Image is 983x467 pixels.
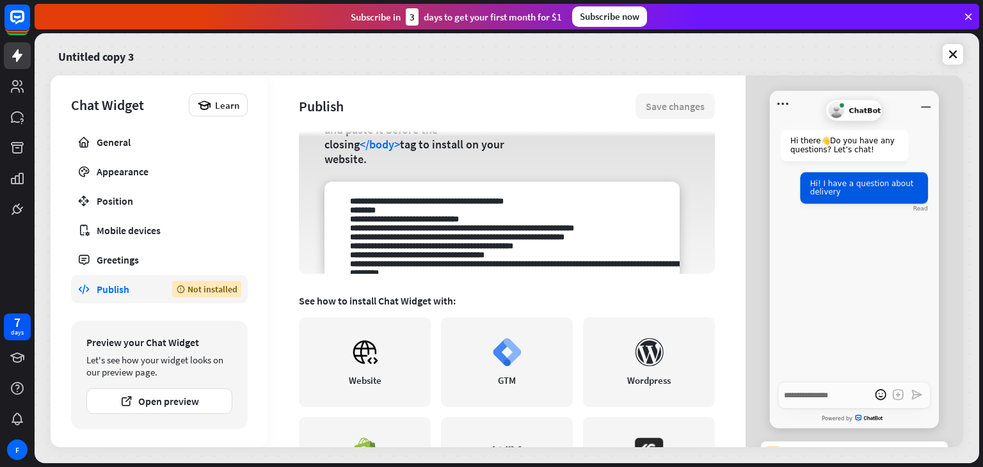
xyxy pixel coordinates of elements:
div: Let's see how your widget looks on our preview page. [86,354,232,378]
a: GTM [441,317,573,407]
a: Greetings [71,246,248,274]
button: Save changes [635,93,715,119]
div: 3 [406,8,419,26]
button: open emoji picker [872,386,889,404]
div: ChatBot [826,100,883,122]
div: Subscribe now [572,6,647,27]
div: Greetings [97,253,222,266]
button: Minimize window [917,95,934,113]
button: Open preview [86,388,232,414]
a: Untitled copy 3 [58,41,134,68]
button: Send a message [908,386,925,404]
a: Appearance [71,157,248,186]
span: Powered by [822,416,852,422]
div: Publish [299,97,635,115]
div: Position [97,194,222,207]
button: Open LiveChat chat widget [10,5,49,44]
div: Publish [97,283,153,296]
div: Subscribe in days to get your first month for $1 [351,8,562,26]
div: Appearance [97,165,222,178]
span: </body> [360,137,400,152]
a: 7 days [4,313,31,340]
a: General [71,128,248,156]
a: Position [71,187,248,215]
a: Mobile devices [71,216,248,244]
div: Website [349,374,381,386]
div: See how to install Chat Widget with: [299,294,715,307]
div: and paste it before the closing tag to install on your website. [324,122,513,166]
div: Chat Widget [71,96,182,114]
span: Hi there 👋 Do you have any questions? Let’s chat! [790,136,895,154]
textarea: Write a message… [778,381,931,409]
div: Not installed [172,281,241,297]
a: Website [299,317,431,407]
a: Powered byChatBot [770,411,939,427]
span: Learn [215,99,239,111]
a: Publish Not installed [71,275,248,303]
div: General [97,136,222,148]
button: Add an attachment [890,386,907,404]
button: Open menu [774,95,792,113]
div: F [7,439,28,460]
a: Wordpress [583,317,715,407]
span: Hi! I have a question about delivery [810,179,914,196]
div: Preview your Chat Widget [86,336,232,349]
div: 7 [14,317,20,328]
div: Read [913,205,928,212]
div: days [11,328,24,337]
div: Wordpress [627,374,671,386]
span: ChatBot [855,415,886,422]
span: ChatBot [849,106,881,115]
div: Mobile devices [97,224,222,237]
div: GTM [498,374,516,386]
